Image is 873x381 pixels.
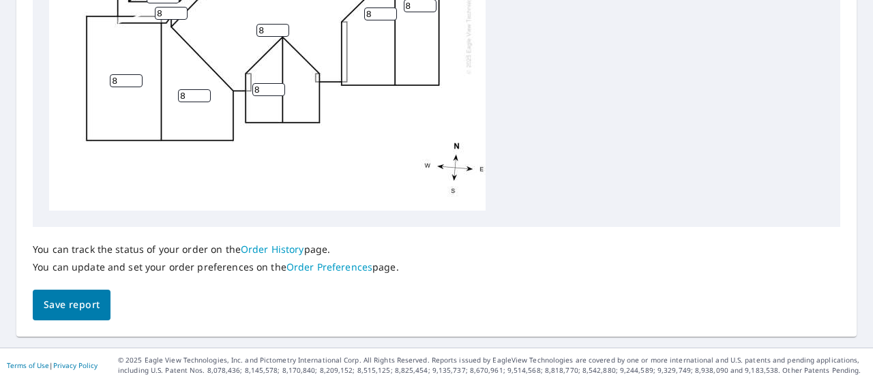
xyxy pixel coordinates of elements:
[7,361,98,369] p: |
[44,296,100,314] span: Save report
[7,361,49,370] a: Terms of Use
[33,261,399,273] p: You can update and set your order preferences on the page.
[53,361,98,370] a: Privacy Policy
[33,290,110,320] button: Save report
[118,355,866,376] p: © 2025 Eagle View Technologies, Inc. and Pictometry International Corp. All Rights Reserved. Repo...
[286,260,372,273] a: Order Preferences
[33,243,399,256] p: You can track the status of your order on the page.
[241,243,304,256] a: Order History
